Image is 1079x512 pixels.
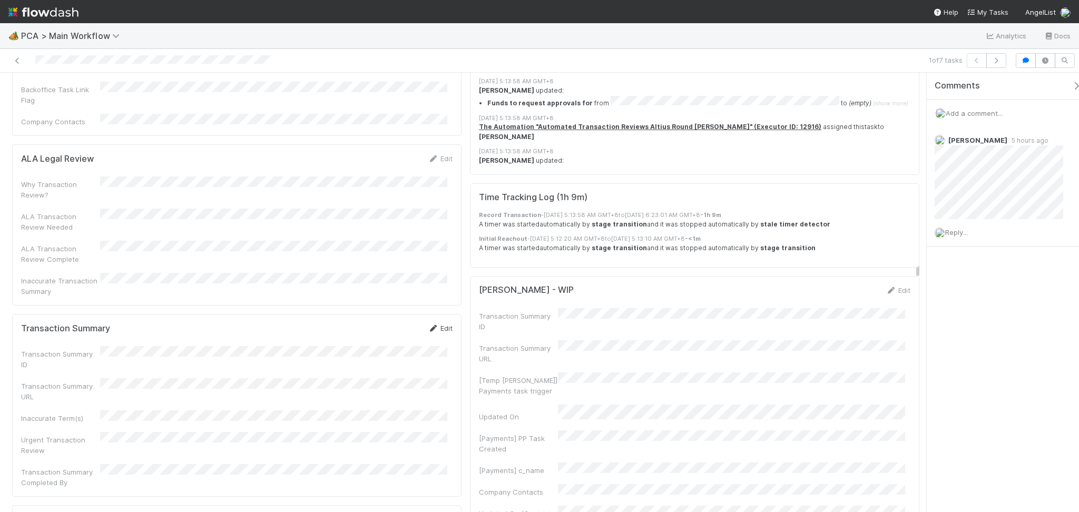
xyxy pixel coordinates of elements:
[479,211,921,220] div: - [DATE] 5:13:58 AM GMT+8 to [DATE] 6:23:01 AM GMT+8
[760,244,816,252] strong: stage transition
[700,211,721,219] strong: - 1h 9m
[21,275,100,297] div: Inaccurate Transaction Summary
[1025,8,1056,16] span: AngelList
[479,465,558,476] div: [Payments] c_name
[479,343,558,364] div: Transaction Summary URL
[933,7,958,17] div: Help
[685,235,701,242] strong: - <1m
[479,86,534,94] strong: [PERSON_NAME]
[479,285,574,296] h5: [PERSON_NAME] - WIP
[21,467,100,488] div: Transaction Summary Completed By
[1060,7,1071,18] img: avatar_d8fc9ee4-bd1b-4062-a2a8-84feb2d97839.png
[479,156,921,178] div: updated:
[21,349,100,370] div: Transaction Summary ID
[21,413,100,424] div: Inaccurate Term(s)
[946,109,1003,117] span: Add a comment...
[21,323,110,334] h5: Transaction Summary
[479,114,921,123] div: [DATE] 5:13:58 AM GMT+8
[985,29,1027,42] a: Analytics
[428,154,453,163] a: Edit
[479,220,921,229] div: A timer was started automatically by and it was stopped automatically by
[592,244,647,252] strong: stage transition
[479,211,541,219] strong: Record Transaction
[21,435,100,456] div: Urgent Transaction Review
[1007,136,1048,144] span: 5 hours ago
[428,324,453,332] a: Edit
[929,55,963,65] span: 1 of 7 tasks
[886,286,910,294] a: Edit
[21,154,94,164] h5: ALA Legal Review
[21,211,100,232] div: ALA Transaction Review Needed
[487,99,593,107] strong: Funds to request approvals for
[479,235,527,242] strong: Initial Reachout
[8,31,19,40] span: 🏕️
[592,220,647,228] strong: stage transition
[873,100,908,107] span: (show more)
[479,77,921,86] div: [DATE] 5:13:58 AM GMT+8
[479,411,558,422] div: Updated On
[8,3,79,21] img: logo-inverted-e16ddd16eac7371096b0.svg
[479,122,921,142] div: assigned this task to
[487,96,921,109] summary: Funds to request approvals for from to (empty) (show more)
[849,99,871,107] em: (empty)
[479,487,558,497] div: Company Contacts
[479,156,534,164] strong: [PERSON_NAME]
[21,243,100,264] div: ALA Transaction Review Complete
[935,108,946,119] img: avatar_d8fc9ee4-bd1b-4062-a2a8-84feb2d97839.png
[479,311,558,332] div: Transaction Summary ID
[479,192,587,203] h5: Time Tracking Log ( 1h 9m )
[21,381,100,402] div: Transaction Summary URL
[967,8,1008,16] span: My Tasks
[479,147,921,156] div: [DATE] 5:13:58 AM GMT+8
[21,116,100,127] div: Company Contacts
[21,179,100,200] div: Why Transaction Review?
[21,84,100,105] div: Backoffice Task Link Flag
[945,228,968,237] span: Reply...
[479,234,921,243] div: - [DATE] 5:12:20 AM GMT+8 to [DATE] 5:13:10 AM GMT+8
[967,7,1008,17] a: My Tasks
[948,136,1007,144] span: [PERSON_NAME]
[479,433,558,454] div: [Payments] PP Task Created
[21,31,125,41] span: PCA > Main Workflow
[479,243,921,253] div: A timer was started automatically by and it was stopped automatically by
[1044,29,1071,42] a: Docs
[935,135,945,145] img: avatar_dd78c015-5c19-403d-b5d7-976f9c2ba6b3.png
[935,228,945,238] img: avatar_d8fc9ee4-bd1b-4062-a2a8-84feb2d97839.png
[479,133,534,141] strong: [PERSON_NAME]
[935,81,980,91] span: Comments
[479,375,558,396] div: [Temp [PERSON_NAME]] Payments task trigger
[479,86,921,108] div: updated:
[760,220,830,228] strong: stale timer detector
[479,123,821,131] a: The Automation "Automated Transaction Reviews Altius Round [PERSON_NAME]" (Executor ID: 12916)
